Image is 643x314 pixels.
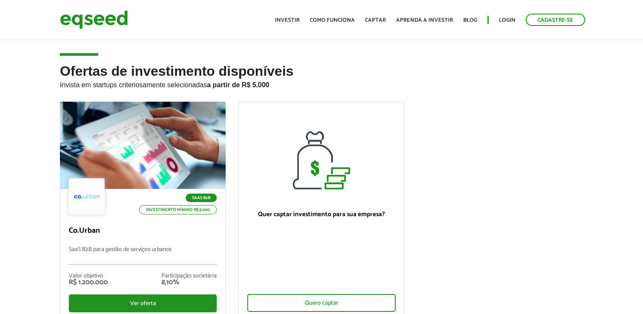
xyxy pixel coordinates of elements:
[69,279,108,286] div: R$ 1.200.000
[69,246,217,265] p: SaaS B2B para gestão de serviços urbanos
[247,294,395,312] div: Quero captar
[60,9,128,31] img: EqSeed
[69,273,108,279] div: Valor objetivo
[69,226,217,236] p: Co.Urban
[526,14,585,26] a: Cadastre-se
[186,194,217,202] p: SaaS B2B
[310,17,355,23] a: Como funciona
[60,79,583,89] p: Invista em startups criteriosamente selecionadas
[161,279,217,286] div: 8,10%
[275,17,300,23] a: Investir
[60,64,583,102] h2: Ofertas de investimento disponíveis
[139,205,217,214] p: Investimento mínimo: R$ 5.000
[247,211,395,218] p: Quer captar investimento para sua empresa?
[161,273,217,279] div: Participação societária
[365,17,386,23] a: Captar
[396,17,453,23] a: Aprenda a investir
[499,17,516,23] a: Login
[463,17,477,23] a: Blog
[69,294,217,312] div: Ver oferta
[207,81,269,88] strong: a partir de R$ 5.000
